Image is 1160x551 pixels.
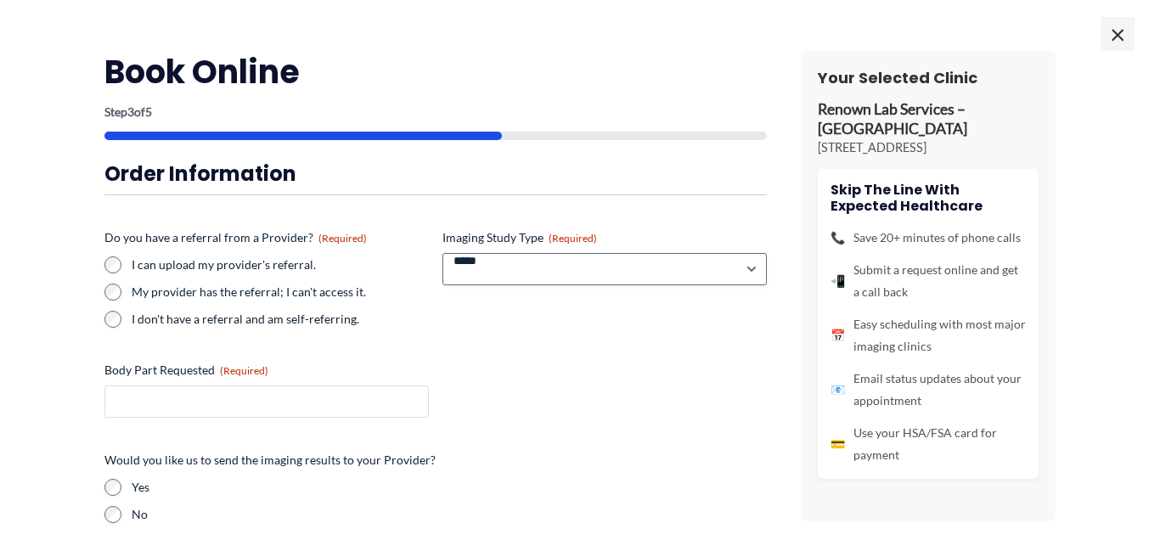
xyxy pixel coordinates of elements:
label: My provider has the referral; I can't access it. [132,284,429,301]
span: 📧 [831,379,845,401]
h2: Book Online [104,51,767,93]
legend: Do you have a referral from a Provider? [104,229,367,246]
span: 📲 [831,270,845,292]
label: I don't have a referral and am self-referring. [132,311,429,328]
span: (Required) [318,232,367,245]
label: Body Part Requested [104,362,429,379]
label: Imaging Study Type [442,229,767,246]
label: Yes [132,479,767,496]
p: Renown Lab Services – [GEOGRAPHIC_DATA] [818,100,1039,139]
span: (Required) [549,232,597,245]
li: Email status updates about your appointment [831,368,1026,412]
li: Easy scheduling with most major imaging clinics [831,313,1026,357]
h3: Your Selected Clinic [818,68,1039,87]
legend: Would you like us to send the imaging results to your Provider? [104,452,436,469]
label: I can upload my provider's referral. [132,256,429,273]
span: 3 [127,104,134,119]
span: 💳 [831,433,845,455]
p: [STREET_ADDRESS] [818,139,1039,156]
span: 📞 [831,227,845,249]
li: Use your HSA/FSA card for payment [831,422,1026,466]
span: 5 [145,104,152,119]
h4: Skip the line with Expected Healthcare [831,182,1026,214]
span: × [1101,17,1135,51]
span: (Required) [220,364,268,377]
span: 📅 [831,324,845,346]
p: Step of [104,106,767,118]
li: Save 20+ minutes of phone calls [831,227,1026,249]
li: Submit a request online and get a call back [831,259,1026,303]
label: No [132,506,767,523]
h3: Order Information [104,160,767,187]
